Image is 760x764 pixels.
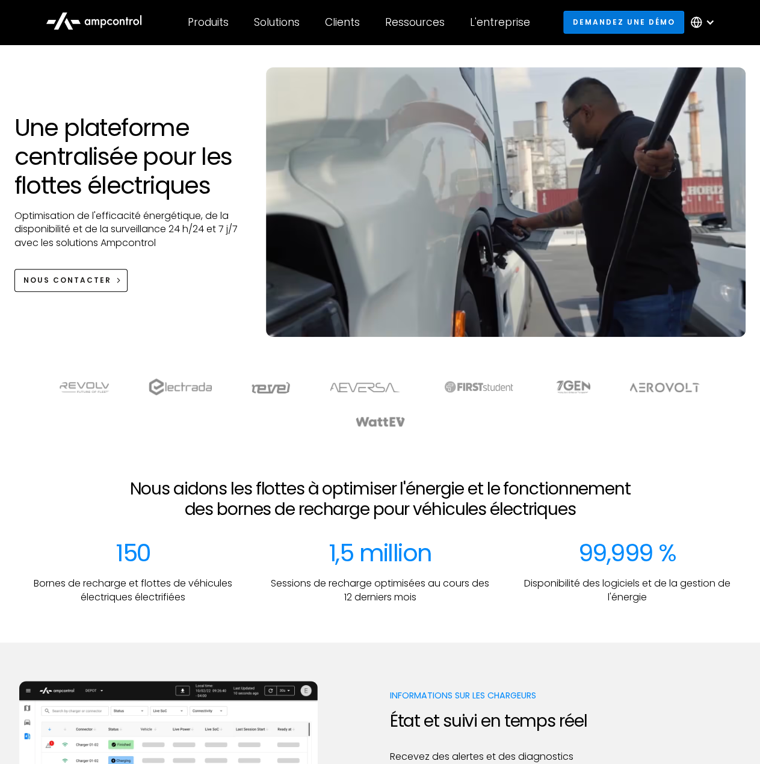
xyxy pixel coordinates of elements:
[325,16,360,29] div: Clients
[23,275,111,286] div: NOUS CONTACTER
[188,16,229,29] div: Produits
[14,209,243,250] p: Optimisation de l'efficacité énergétique, de la disponibilité et de la surveillance 24 h/24 et 7 ...
[513,577,741,604] p: Disponibilité des logiciels et de la gestion de l'énergie
[14,269,128,291] a: NOUS CONTACTER
[254,16,300,29] div: Solutions
[390,711,618,732] h2: État et suivi en temps réel
[563,11,684,33] a: Demandez une démo
[149,378,212,395] img: electrada logo
[19,577,247,604] p: Bornes de recharge et flottes de véhicules électriques électrifiées
[14,113,243,200] h1: Une plateforme centralisée pour les flottes électriques
[329,538,431,567] div: 1,5 million
[385,16,445,29] div: Ressources
[390,689,618,701] p: Informations sur les chargeurs
[470,16,530,29] div: L'entreprise
[116,538,150,567] div: 150
[578,538,676,567] div: 99,999 %
[629,383,700,392] img: Aerovolt Logo
[266,577,493,604] p: Sessions de recharge optimisées au cours des 12 derniers mois
[355,417,406,427] img: WattEV logo
[19,479,741,519] h2: Nous aidons les flottes à optimiser l'énergie et le fonctionnement des bornes de recharge pour vé...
